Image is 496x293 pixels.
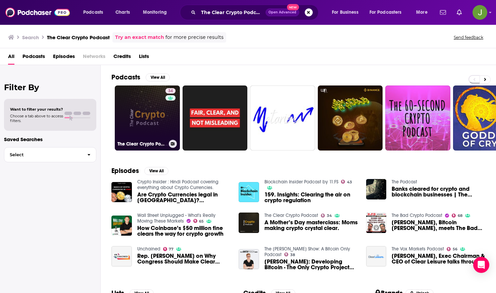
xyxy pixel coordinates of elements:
img: Podchaser - Follow, Share and Rate Podcasts [5,6,70,19]
span: Choose a tab above to access filters. [10,114,63,123]
a: Show notifications dropdown [454,7,464,18]
a: Unchained [137,246,160,252]
img: Amiti Uttarwar: Developing Bitcoin - The Only Crypto Project With a Very Clear Goal [239,249,259,270]
span: Rep. [PERSON_NAME] on Why Congress Should Make Clear Crypto Laws [137,253,231,265]
a: 77 [163,247,174,251]
img: Banks cleared for crypto and blockchain businesses | The Podcast #7 [366,179,387,199]
span: For Business [332,8,358,17]
span: For Podcasters [369,8,402,17]
a: PodcastsView All [111,73,170,81]
h3: The Clear Crypto Podcast [117,141,166,147]
a: A Mother’s Day masterclass: Moms making crypto crystal clear. [264,220,358,231]
h3: Search [22,34,39,41]
a: Lists [139,51,149,65]
a: Banks cleared for crypto and blockchain businesses | The Podcast #7 [392,186,485,197]
a: 38 [284,252,295,256]
span: More [416,8,428,17]
span: Logged in as jon47193 [473,5,487,20]
a: 159. Insights: Clearing the air on crypto regulation [239,182,259,202]
a: Amiti Uttarwar: Developing Bitcoin - The Only Crypto Project With a Very Clear Goal [264,259,358,270]
img: Francesco Gardin, Exec Chairman & CEO of Clear Leisure talks through their plans to become a cryp... [366,246,387,267]
h3: The Clear Crypto Podcast [47,34,110,41]
h2: Episodes [111,167,139,175]
span: All [8,51,14,65]
span: Open Advanced [268,11,296,14]
a: Francesco Gardin, Exec Chairman & CEO of Clear Leisure talks through their plans to become a cryp... [392,253,485,265]
button: Send feedback [452,35,485,40]
a: Crypto Insider : Hindi Podcast covering everything about Crypto Currencies. [137,179,218,190]
span: 34 [168,88,173,95]
button: Open AdvancedNew [265,8,299,16]
span: 38 [290,253,295,256]
a: Credits [113,51,131,65]
a: 34The Clear Crypto Podcast [115,85,180,151]
span: Monitoring [143,8,167,17]
span: 34 [327,214,332,217]
a: Blockchain Insider Podcast by 11:FS [264,179,338,185]
input: Search podcasts, credits, & more... [198,7,265,18]
a: Rep. Ritchie Torres on Why Congress Should Make Clear Crypto Laws [137,253,231,265]
a: How Coinbase’s $50 million fine clears the way for crypto growth [111,216,132,236]
h2: Filter By [4,82,96,92]
button: View All [146,73,170,81]
a: How Coinbase’s $50 million fine clears the way for crypto growth [137,225,231,237]
span: New [287,4,299,10]
img: Rep. Ritchie Torres on Why Congress Should Make Clear Crypto Laws [111,246,132,267]
button: open menu [365,7,411,18]
a: The Bad Crypto Podcast [392,213,442,218]
a: 65 [193,219,204,223]
span: Podcasts [83,8,103,17]
a: 43 [341,180,352,184]
a: 159. Insights: Clearing the air on crypto regulation [264,192,358,203]
button: Select [4,147,96,162]
span: 77 [169,248,173,251]
a: Are Crypto Currencies legal in india? Hind podcast clearing the doubts around it. [137,192,231,203]
span: 56 [453,248,457,251]
a: Roger Ver, Bitcoin Jesus, meets The Bad Crypto Podcast [392,220,485,231]
span: Select [4,153,82,157]
span: [PERSON_NAME]: Developing Bitcoin - The Only Crypto Project With a Very Clear Goal [264,259,358,270]
a: Show notifications dropdown [437,7,449,18]
img: Are Crypto Currencies legal in india? Hind podcast clearing the doubts around it. [111,182,132,202]
a: Podcasts [22,51,45,65]
span: [PERSON_NAME], Exec Chairman & CEO of Clear Leisure talks through their plans to become a cryptoc... [392,253,485,265]
div: Open Intercom Messenger [473,257,489,273]
img: A Mother’s Day masterclass: Moms making crypto crystal clear. [239,213,259,233]
a: 34 [165,88,176,94]
button: open menu [79,7,112,18]
a: Wall Street Unplugged - What's Really Moving These Markets [137,213,215,224]
a: Episodes [53,51,75,65]
span: Charts [115,8,130,17]
span: 43 [347,181,352,184]
a: 68 [452,214,462,218]
span: Networks [83,51,105,65]
span: Want to filter your results? [10,107,63,112]
button: Show profile menu [473,5,487,20]
img: User Profile [473,5,487,20]
button: open menu [411,7,436,18]
span: 65 [199,220,204,223]
a: Charts [111,7,134,18]
a: Roger Ver, Bitcoin Jesus, meets The Bad Crypto Podcast [366,213,387,233]
a: 34 [321,214,332,218]
a: The Anita Posch Show: A Bitcoin Only Podcast [264,246,350,257]
span: 68 [458,214,462,217]
a: 56 [447,247,457,251]
span: Are Crypto Currencies legal in [GEOGRAPHIC_DATA]? [PERSON_NAME] podcast clearing the doubts aroun... [137,192,231,203]
h2: Podcasts [111,73,140,81]
a: The Podcast [392,179,417,185]
span: for more precise results [165,34,224,41]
